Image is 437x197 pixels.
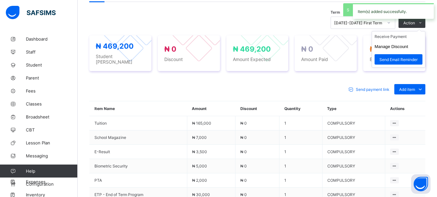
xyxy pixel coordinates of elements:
span: Tuition [94,121,182,126]
th: Item Name [90,101,187,116]
span: ₦ 2,000 [192,178,207,183]
th: Amount [187,101,235,116]
td: COMPULSORY [322,130,385,145]
span: Dashboard [26,36,78,42]
span: ₦ 0 [240,178,247,183]
span: Messaging [26,153,78,158]
button: Open asap [411,174,431,194]
span: Fees [26,88,78,93]
span: Discount [164,56,213,62]
span: Parent [26,75,78,80]
span: ETP - End of Term Program [94,192,182,197]
td: COMPULSORY [322,116,385,130]
span: Lesson Plan [26,140,78,145]
td: 1 [279,159,322,173]
div: Item(s) added successfully. [353,3,434,19]
td: COMPULSORY [322,145,385,159]
span: ₦ 469,200 [370,45,408,53]
span: ₦ 3,500 [192,149,207,154]
td: 1 [279,130,322,145]
th: Actions [385,101,425,116]
span: Amount Paid [301,56,350,62]
li: dropdown-list-item-text-0 [372,31,425,42]
span: ₦ 165,000 [192,121,211,126]
span: ₦ 0 [240,121,247,126]
span: Broadsheet [26,114,78,119]
td: 1 [279,145,322,159]
span: Balance [370,56,419,62]
span: ₦ 0 [240,135,247,140]
span: Term [331,10,340,15]
td: 1 [279,173,322,188]
span: Amount Expected [233,56,282,62]
button: Manage Discount [375,44,408,49]
span: Classes [26,101,78,106]
span: ₦ 0 [301,45,313,53]
span: Send payment link [356,87,389,92]
span: ₦ 469,200 [233,45,271,53]
span: Configuration [26,181,77,187]
span: Student [PERSON_NAME] [96,54,145,65]
span: School Magazine [94,135,182,140]
span: Help [26,168,77,174]
span: E-Result [94,149,182,154]
th: Quantity [279,101,322,116]
span: ₦ 7,000 [192,135,207,140]
span: ₦ 0 [164,45,176,53]
td: 1 [279,116,322,130]
th: Discount [235,101,279,116]
span: ₦ 30,000 [192,192,210,197]
span: Staff [26,49,78,55]
span: ₦ 0 [240,192,247,197]
span: ₦ 5,000 [192,164,207,168]
span: ₦ 0 [240,149,247,154]
div: [DATE]-[DATE] First Term [334,20,383,25]
li: dropdown-list-item-text-1 [372,42,425,52]
td: COMPULSORY [322,173,385,188]
li: dropdown-list-item-text-2 [372,52,425,67]
span: CBT [26,127,78,132]
span: ₦ 0 [240,164,247,168]
span: Action [403,20,415,25]
span: Biometric Security [94,164,182,168]
span: Add item [399,87,415,92]
img: safsims [6,6,56,19]
span: PTA [94,178,182,183]
span: ₦ 469,200 [96,42,134,50]
td: COMPULSORY [322,159,385,173]
span: Student [26,62,78,68]
th: Type [322,101,385,116]
span: Send Email Reminder [379,57,418,62]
